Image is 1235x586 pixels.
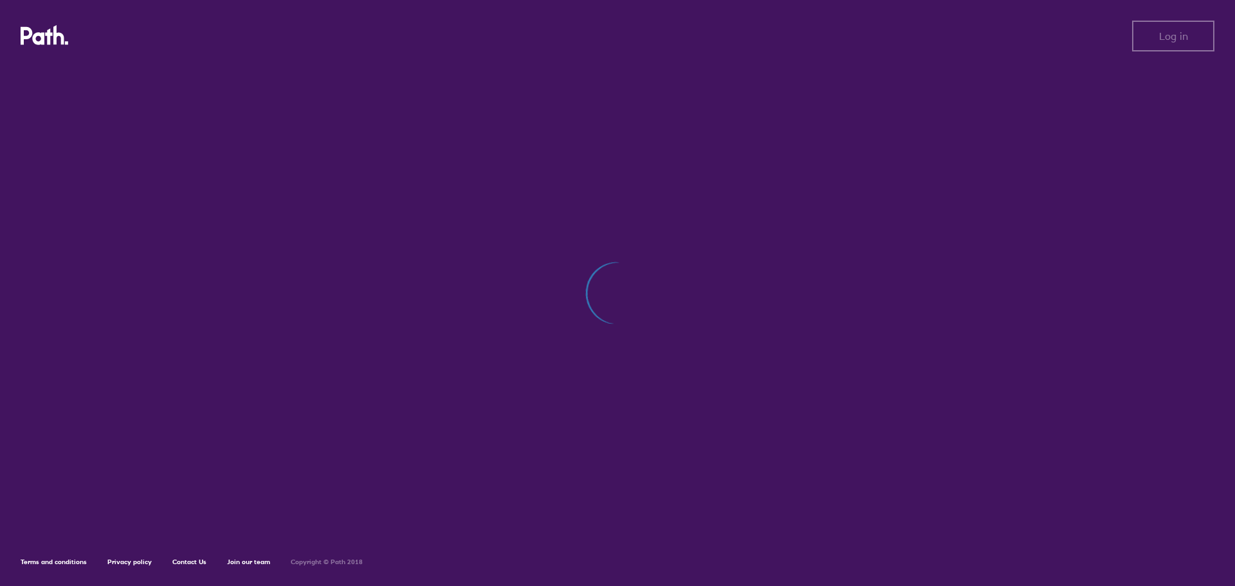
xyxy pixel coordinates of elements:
button: Log in [1132,21,1214,51]
a: Join our team [227,558,270,566]
a: Terms and conditions [21,558,87,566]
a: Contact Us [172,558,206,566]
h6: Copyright © Path 2018 [291,558,363,566]
a: Privacy policy [107,558,152,566]
span: Log in [1159,30,1188,42]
